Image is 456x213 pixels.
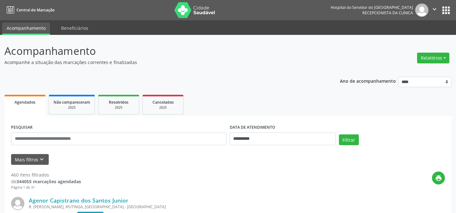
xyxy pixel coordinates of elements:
button: apps [440,5,452,16]
img: img [415,3,428,17]
div: Página 1 de 31 [11,185,81,190]
span: Central de Marcação [16,7,54,13]
div: 460 itens filtrados [11,171,81,178]
strong: 344055 marcações agendadas [16,178,81,184]
div: 2025 [103,105,134,110]
i:  [431,6,438,13]
button: Mais filtroskeyboard_arrow_down [11,154,49,165]
div: de [11,178,81,185]
button: Filtrar [339,134,359,145]
div: 2025 [147,105,179,110]
button: print [432,171,445,184]
img: img [11,197,24,210]
label: PESQUISAR [11,123,33,132]
button:  [428,3,440,17]
p: Acompanhe a situação das marcações correntes e finalizadas [4,59,317,66]
div: 2025 [53,105,90,110]
a: Agenor Capistrano dos Santos Junior [29,197,128,204]
button: Relatórios [417,53,449,63]
span: Não compareceram [53,100,90,105]
i: print [435,175,442,182]
span: Agendados [15,100,35,105]
a: Central de Marcação [4,5,54,15]
p: Acompanhamento [4,43,317,59]
span: Recepcionista da clínica [362,10,413,16]
a: Acompanhamento [2,23,50,35]
a: Beneficiários [57,23,93,34]
label: DATA DE ATENDIMENTO [230,123,275,132]
div: Hospital do Servidor do [GEOGRAPHIC_DATA] [331,5,413,10]
div: R. [PERSON_NAME], IPUTINGA, [GEOGRAPHIC_DATA] - [GEOGRAPHIC_DATA] [29,204,350,210]
p: Ano de acompanhamento [340,77,396,85]
span: Cancelados [153,100,174,105]
span: Resolvidos [109,100,128,105]
i: keyboard_arrow_down [38,156,45,163]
